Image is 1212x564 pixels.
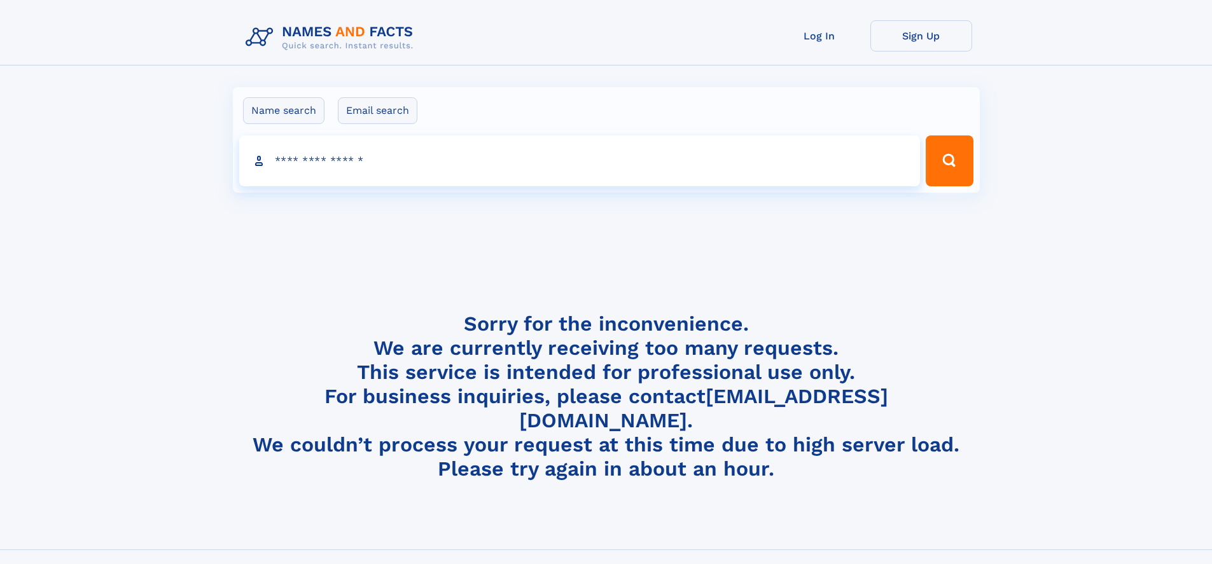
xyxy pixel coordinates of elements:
[239,135,921,186] input: search input
[338,97,417,124] label: Email search
[240,312,972,481] h4: Sorry for the inconvenience. We are currently receiving too many requests. This service is intend...
[240,20,424,55] img: Logo Names and Facts
[519,384,888,432] a: [EMAIL_ADDRESS][DOMAIN_NAME]
[769,20,870,52] a: Log In
[870,20,972,52] a: Sign Up
[926,135,973,186] button: Search Button
[243,97,324,124] label: Name search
